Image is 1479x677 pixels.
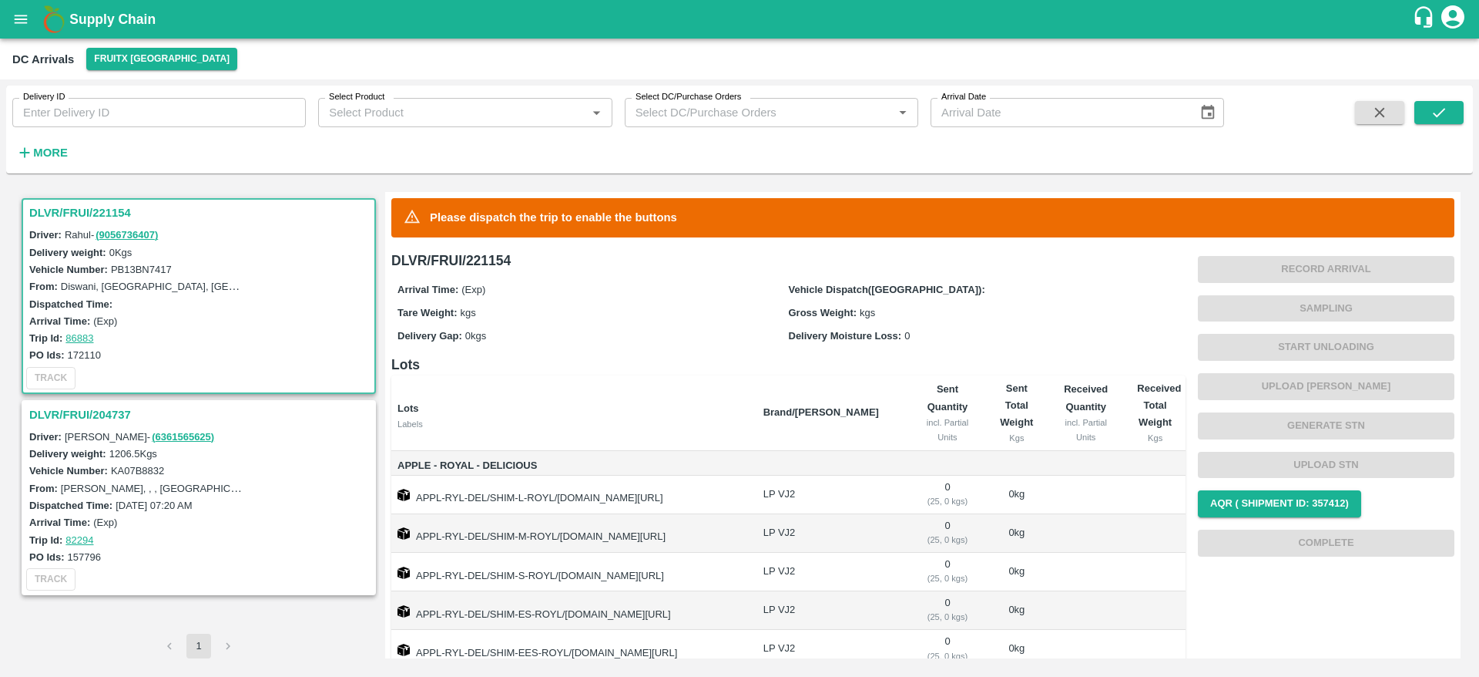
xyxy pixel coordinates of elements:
[323,103,582,123] input: Select Product
[908,553,986,591] td: 0
[33,147,68,159] strong: More
[391,250,1186,271] h6: DLVR/FRUI/221154
[893,103,913,123] button: Open
[29,483,58,494] label: From:
[397,402,418,414] b: Lots
[908,476,986,514] td: 0
[789,307,857,318] label: Gross Weight:
[751,591,909,630] td: LP VJ2
[29,298,112,310] label: Dispatched Time:
[29,349,65,361] label: PO Ids:
[860,307,875,318] span: kgs
[987,591,1048,630] td: 0 kg
[391,514,751,553] td: APPL-RYL-DEL/SHIM-M-ROYL/[DOMAIN_NAME][URL]
[93,315,117,327] label: (Exp)
[12,98,306,127] input: Enter Delivery ID
[69,12,156,27] b: Supply Chain
[61,280,428,292] label: Diswani, [GEOGRAPHIC_DATA], [GEOGRAPHIC_DATA] , [GEOGRAPHIC_DATA]
[86,48,237,70] button: Select DC
[789,284,985,295] label: Vehicle Dispatch([GEOGRAPHIC_DATA]):
[68,349,101,361] label: 172110
[29,229,62,241] label: Driver:
[391,476,751,514] td: APPL-RYL-DEL/SHIM-L-ROYL/[DOMAIN_NAME][URL]
[12,140,72,166] button: More
[391,630,751,669] td: APPL-RYL-DEL/SHIM-EES-ROYL/[DOMAIN_NAME][URL]
[152,431,214,443] a: (6361565625)
[29,534,62,546] label: Trip Id:
[999,431,1035,445] div: Kgs
[155,634,243,658] nav: pagination navigation
[116,500,192,511] label: [DATE] 07:20 AM
[109,448,157,460] label: 1206.5 Kgs
[751,630,909,669] td: LP VJ2
[921,494,974,508] div: ( 25, 0 kgs)
[29,465,108,477] label: Vehicle Number:
[29,500,112,511] label: Dispatched Time:
[23,91,65,103] label: Delivery ID
[921,610,974,624] div: ( 25, 0 kgs)
[29,448,106,460] label: Delivery weight:
[397,527,410,540] img: box
[397,457,751,475] span: Apple - Royal - Delicious
[186,634,211,658] button: page 1
[629,103,868,123] input: Select DC/Purchase Orders
[109,247,132,258] label: 0 Kgs
[1193,98,1222,127] button: Choose date
[908,591,986,630] td: 0
[12,49,74,69] div: DC Arrivals
[96,229,158,241] a: (9056736407)
[397,307,458,318] label: Tare Weight:
[908,514,986,553] td: 0
[65,332,93,344] a: 86883
[29,551,65,563] label: PO Ids:
[29,264,108,275] label: Vehicle Number:
[987,630,1048,669] td: 0 kg
[1000,382,1033,429] b: Sent Total Weight
[29,203,373,223] h3: DLVR/FRUI/221154
[69,8,1412,30] a: Supply Chain
[29,281,58,292] label: From:
[586,103,606,123] button: Open
[397,417,751,431] div: Labels
[397,605,410,618] img: box
[65,431,216,443] span: [PERSON_NAME] -
[29,405,373,425] h3: DLVR/FRUI/204737
[65,229,159,241] span: Rahul -
[987,476,1048,514] td: 0 kg
[397,489,410,501] img: box
[789,330,902,342] label: Delivery Moisture Loss:
[111,264,172,275] label: PB13BN7417
[391,591,751,630] td: APPL-RYL-DEL/SHIM-ES-ROYL/[DOMAIN_NAME][URL]
[941,91,986,103] label: Arrival Date
[111,465,164,477] label: KA07B8832
[461,307,476,318] span: kgs
[65,534,93,546] a: 82294
[29,315,90,327] label: Arrival Time:
[1412,5,1439,33] div: customer-support
[921,416,974,444] div: incl. Partial Units
[987,514,1048,553] td: 0 kg
[397,284,458,295] label: Arrival Time:
[3,2,39,37] button: open drawer
[68,551,101,563] label: 157796
[908,630,986,669] td: 0
[1198,490,1361,517] button: AQR ( Shipment Id: 357412)
[1137,382,1181,429] b: Received Total Weight
[391,553,751,591] td: APPL-RYL-DEL/SHIM-S-ROYL/[DOMAIN_NAME][URL]
[29,247,106,258] label: Delivery weight:
[29,332,62,344] label: Trip Id:
[927,383,968,412] b: Sent Quantity
[931,98,1187,127] input: Arrival Date
[921,571,974,585] div: ( 25, 0 kgs)
[1439,3,1467,35] div: account of current user
[987,553,1048,591] td: 0 kg
[430,209,677,226] p: Please dispatch the trip to enable the buttons
[751,476,909,514] td: LP VJ2
[904,330,910,342] span: 0
[921,649,974,663] div: ( 25, 0 kgs)
[751,553,909,591] td: LP VJ2
[763,406,879,418] b: Brand/[PERSON_NAME]
[1137,431,1173,445] div: Kgs
[636,91,741,103] label: Select DC/Purchase Orders
[1064,383,1108,412] b: Received Quantity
